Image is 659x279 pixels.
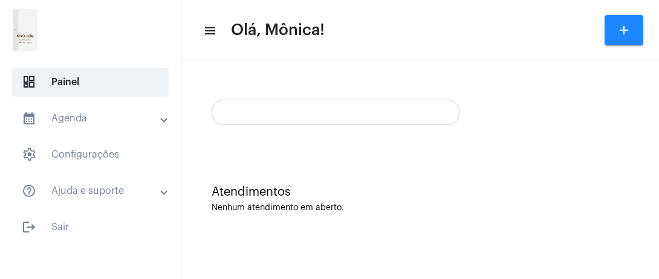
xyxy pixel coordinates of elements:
[212,204,629,213] div: Nenhum atendimento em aberto.
[7,104,181,133] mat-expansion-panel-header: sidenav iconAgenda
[12,68,169,97] span: Painel
[617,23,631,37] mat-icon: add
[22,75,36,89] span: sidenav icon
[22,184,36,198] mat-icon: sidenav icon
[10,6,41,54] img: 21e865a3-0c32-a0ee-b1ff-d681ccd3ac4b.png
[22,111,36,126] mat-icon: sidenav icon
[12,213,169,242] span: Sair
[12,140,169,169] span: Configurações
[212,185,629,199] div: Atendimentos
[22,147,36,162] span: sidenav icon
[231,21,325,40] span: Olá, Mônica!
[22,184,161,198] mat-panel-title: Ajuda e suporte
[203,24,215,38] mat-icon: sidenav icon
[22,220,36,234] mat-icon: sidenav icon
[7,176,181,205] mat-expansion-panel-header: sidenav iconAjuda e suporte
[22,111,161,126] mat-panel-title: Agenda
